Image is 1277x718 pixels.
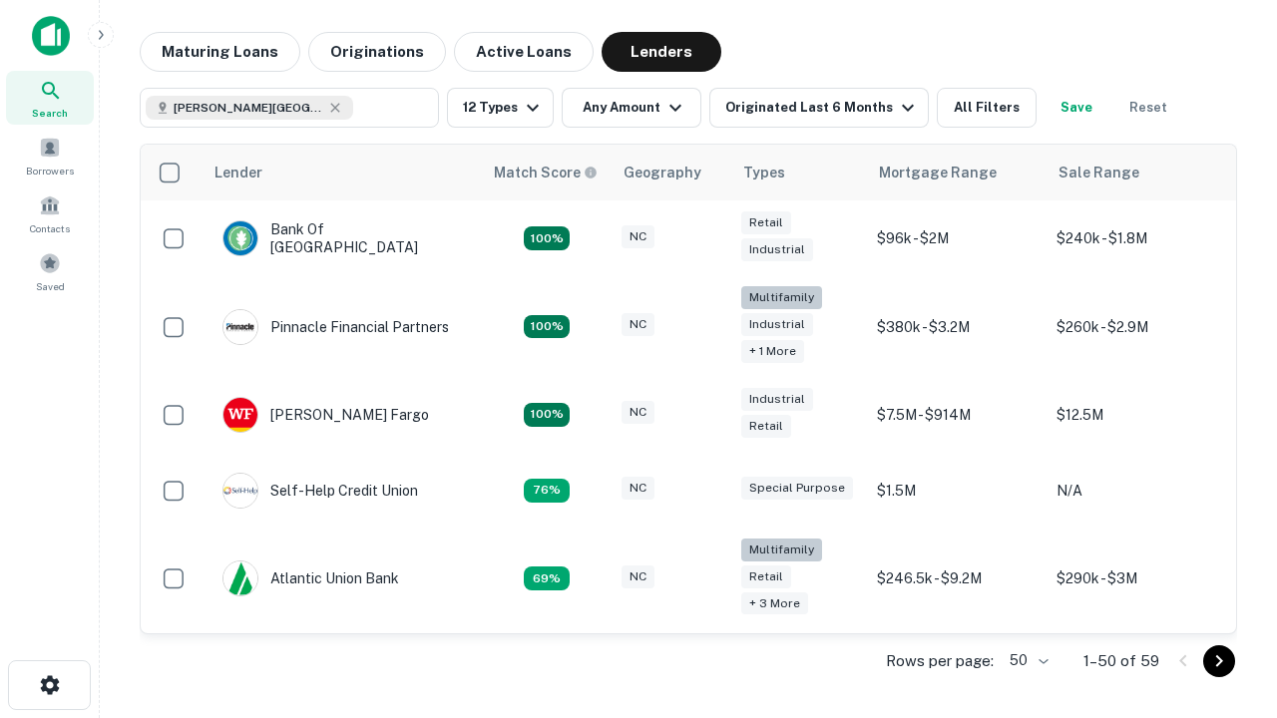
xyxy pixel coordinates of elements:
[622,477,654,500] div: NC
[741,415,791,438] div: Retail
[867,377,1047,453] td: $7.5M - $914M
[1047,145,1226,200] th: Sale Range
[624,161,701,184] div: Geography
[725,96,920,120] div: Originated Last 6 Months
[741,538,822,561] div: Multifamily
[886,649,994,673] p: Rows per page:
[494,162,594,183] h6: Match Score
[1045,88,1108,128] button: Save your search to get updates of matches that match your search criteria.
[222,560,399,596] div: Atlantic Union Bank
[26,163,74,179] span: Borrowers
[482,145,612,200] th: Capitalize uses an advanced AI algorithm to match your search with the best lender. The match sco...
[524,315,570,339] div: Matching Properties: 26, hasApolloMatch: undefined
[447,88,554,128] button: 12 Types
[1177,495,1277,590] iframe: Chat Widget
[743,161,785,184] div: Types
[622,565,654,588] div: NC
[36,278,65,294] span: Saved
[937,88,1037,128] button: All Filters
[223,310,257,344] img: picture
[223,474,257,508] img: picture
[622,401,654,424] div: NC
[140,32,300,72] button: Maturing Loans
[867,145,1047,200] th: Mortgage Range
[741,238,813,261] div: Industrial
[524,226,570,250] div: Matching Properties: 15, hasApolloMatch: undefined
[1047,200,1226,276] td: $240k - $1.8M
[741,211,791,234] div: Retail
[1059,161,1139,184] div: Sale Range
[524,479,570,503] div: Matching Properties: 11, hasApolloMatch: undefined
[32,16,70,56] img: capitalize-icon.png
[203,145,482,200] th: Lender
[602,32,721,72] button: Lenders
[741,286,822,309] div: Multifamily
[494,162,598,183] div: Capitalize uses an advanced AI algorithm to match your search with the best lender. The match sco...
[222,397,429,433] div: [PERSON_NAME] Fargo
[308,32,446,72] button: Originations
[622,313,654,336] div: NC
[174,99,323,117] span: [PERSON_NAME][GEOGRAPHIC_DATA], [GEOGRAPHIC_DATA]
[6,71,94,125] a: Search
[6,186,94,240] a: Contacts
[741,313,813,336] div: Industrial
[223,221,257,255] img: picture
[612,145,731,200] th: Geography
[1116,88,1180,128] button: Reset
[741,340,804,363] div: + 1 more
[867,200,1047,276] td: $96k - $2M
[731,145,867,200] th: Types
[6,244,94,298] a: Saved
[214,161,262,184] div: Lender
[1083,649,1159,673] p: 1–50 of 59
[879,161,997,184] div: Mortgage Range
[741,477,853,500] div: Special Purpose
[562,88,701,128] button: Any Amount
[741,592,808,615] div: + 3 more
[223,398,257,432] img: picture
[867,276,1047,377] td: $380k - $3.2M
[709,88,929,128] button: Originated Last 6 Months
[867,453,1047,529] td: $1.5M
[222,309,449,345] div: Pinnacle Financial Partners
[622,225,654,248] div: NC
[32,105,68,121] span: Search
[222,220,462,256] div: Bank Of [GEOGRAPHIC_DATA]
[30,220,70,236] span: Contacts
[223,561,257,595] img: picture
[222,473,418,509] div: Self-help Credit Union
[1047,529,1226,629] td: $290k - $3M
[741,388,813,411] div: Industrial
[1047,276,1226,377] td: $260k - $2.9M
[1047,453,1226,529] td: N/A
[1203,645,1235,677] button: Go to next page
[524,566,570,590] div: Matching Properties: 10, hasApolloMatch: undefined
[6,129,94,182] a: Borrowers
[1002,646,1052,675] div: 50
[1047,377,1226,453] td: $12.5M
[524,403,570,427] div: Matching Properties: 15, hasApolloMatch: undefined
[741,565,791,588] div: Retail
[454,32,594,72] button: Active Loans
[867,529,1047,629] td: $246.5k - $9.2M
